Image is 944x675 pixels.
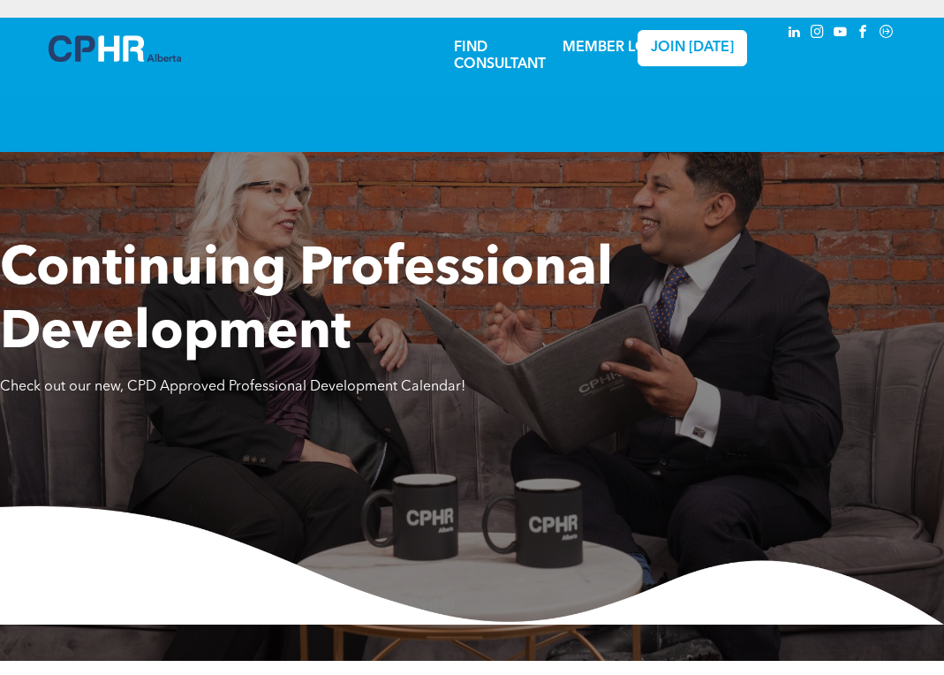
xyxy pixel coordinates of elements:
a: JOIN [DATE] [638,30,748,66]
a: instagram [808,22,827,46]
img: A blue and white logo for cp alberta [49,35,181,62]
a: MEMBER LOGIN [563,41,673,55]
a: facebook [854,22,873,46]
a: FIND CONSULTANT [454,41,546,72]
a: youtube [831,22,850,46]
a: linkedin [785,22,804,46]
span: JOIN [DATE] [651,40,734,57]
a: Social network [877,22,896,46]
